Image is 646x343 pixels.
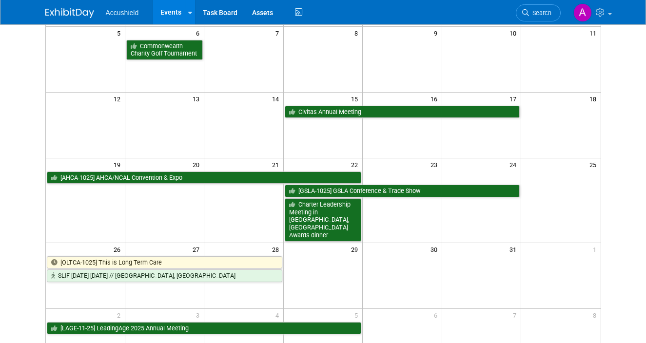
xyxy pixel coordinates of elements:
[509,243,521,255] span: 31
[588,93,601,105] span: 18
[274,309,283,321] span: 4
[113,93,125,105] span: 12
[433,27,442,39] span: 9
[192,243,204,255] span: 27
[271,158,283,171] span: 21
[116,27,125,39] span: 5
[271,93,283,105] span: 14
[430,158,442,171] span: 23
[271,243,283,255] span: 28
[195,27,204,39] span: 6
[592,243,601,255] span: 1
[285,106,520,118] a: Civitas Annual Meeting
[116,309,125,321] span: 2
[430,243,442,255] span: 30
[47,322,362,335] a: [LAGE-11-25] LeadingAge 2025 Annual Meeting
[285,198,362,242] a: Charter Leadership Meeting in [GEOGRAPHIC_DATA], [GEOGRAPHIC_DATA] Awards dinner
[192,93,204,105] span: 13
[509,27,521,39] span: 10
[126,40,203,60] a: Commonwealth Charity Golf Tournament
[274,27,283,39] span: 7
[350,158,362,171] span: 22
[192,158,204,171] span: 20
[588,158,601,171] span: 25
[47,171,362,184] a: [AHCA-1025] AHCA/NCAL Convention & Expo
[285,185,520,197] a: [GSLA-1025] GSLA Conference & Trade Show
[512,309,521,321] span: 7
[516,4,561,21] a: Search
[350,93,362,105] span: 15
[353,27,362,39] span: 8
[529,9,551,17] span: Search
[430,93,442,105] span: 16
[353,309,362,321] span: 5
[433,309,442,321] span: 6
[195,309,204,321] span: 3
[106,9,139,17] span: Accushield
[588,27,601,39] span: 11
[350,243,362,255] span: 29
[113,243,125,255] span: 26
[47,269,282,282] a: SLIF [DATE]-[DATE] // [GEOGRAPHIC_DATA], [GEOGRAPHIC_DATA]
[45,8,94,18] img: ExhibitDay
[113,158,125,171] span: 19
[592,309,601,321] span: 8
[47,256,282,269] a: [OLTCA-1025] This is Long Term Care
[509,93,521,105] span: 17
[573,3,592,22] img: Alexandria Cantrell
[509,158,521,171] span: 24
